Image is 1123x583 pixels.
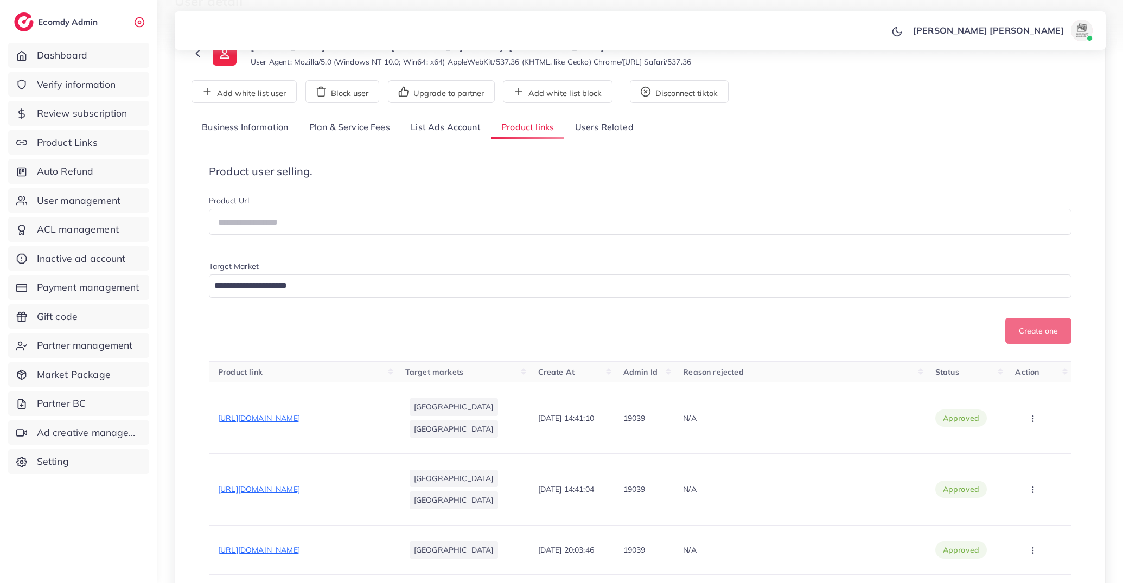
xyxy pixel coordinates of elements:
a: [PERSON_NAME] [PERSON_NAME]avatar [907,20,1097,41]
span: [URL][DOMAIN_NAME] [218,413,300,423]
a: Payment management [8,275,149,300]
button: Block user [305,80,379,103]
li: [GEOGRAPHIC_DATA] [410,491,498,509]
span: [URL][DOMAIN_NAME] [218,545,300,555]
img: logo [14,12,34,31]
a: Users Related [564,116,643,139]
li: [GEOGRAPHIC_DATA] [410,470,498,487]
span: Inactive ad account [37,252,126,266]
span: Setting [37,454,69,469]
h2: Ecomdy Admin [38,17,100,27]
span: Target markets [405,367,463,377]
span: approved [943,484,979,495]
span: Market Package [37,368,111,382]
a: logoEcomdy Admin [14,12,100,31]
p: [PERSON_NAME] [PERSON_NAME] [913,24,1064,37]
a: Market Package [8,362,149,387]
a: Product Links [8,130,149,155]
button: Create one [1005,318,1071,344]
a: Auto Refund [8,159,149,184]
span: Action [1015,367,1039,377]
a: Partner BC [8,391,149,416]
a: User management [8,188,149,213]
img: avatar [1071,20,1093,41]
p: 19039 [623,412,646,425]
h4: Product user selling. [209,165,1071,178]
label: Target Market [209,261,259,272]
span: Verify information [37,78,116,92]
button: Add white list user [192,80,297,103]
a: Ad creative management [8,420,149,445]
a: List Ads Account [400,116,491,139]
span: N/A [683,484,696,494]
li: [GEOGRAPHIC_DATA] [410,398,498,415]
a: Gift code [8,304,149,329]
p: [DATE] 20:03:46 [538,543,594,556]
p: [DATE] 14:41:04 [538,483,594,496]
span: User management [37,194,120,208]
a: Setting [8,449,149,474]
span: ACL management [37,222,119,236]
a: Inactive ad account [8,246,149,271]
a: Business Information [192,116,299,139]
span: Dashboard [37,48,87,62]
a: Review subscription [8,101,149,126]
button: Add white list block [503,80,612,103]
span: Auto Refund [37,164,94,178]
span: Admin Id [623,367,658,377]
span: Ad creative management [37,426,141,440]
span: Partner BC [37,396,86,411]
button: Disconnect tiktok [630,80,729,103]
label: Product Url [209,195,249,206]
a: Product links [491,116,564,139]
a: Plan & Service Fees [299,116,400,139]
small: User Agent: Mozilla/5.0 (Windows NT 10.0; Win64; x64) AppleWebKit/537.36 (KHTML, like Gecko) Chro... [251,56,691,67]
a: ACL management [8,217,149,242]
p: 19039 [623,543,646,556]
span: Gift code [37,310,78,324]
a: Dashboard [8,43,149,68]
input: Search for option [210,278,1057,294]
span: approved [943,544,979,555]
div: Search for option [209,274,1071,298]
span: approved [943,413,979,424]
a: Verify information [8,72,149,97]
button: Upgrade to partner [388,80,495,103]
span: Create At [538,367,575,377]
li: [GEOGRAPHIC_DATA] [410,541,498,559]
p: 19039 [623,483,646,496]
span: [URL][DOMAIN_NAME] [218,484,300,494]
a: Partner management [8,333,149,358]
span: Reason rejected [683,367,743,377]
li: [GEOGRAPHIC_DATA] [410,420,498,438]
span: Payment management [37,280,139,294]
p: [DATE] 14:41:10 [538,412,594,425]
span: Product Links [37,136,98,150]
span: N/A [683,545,696,555]
span: Product link [218,367,263,377]
span: N/A [683,413,696,423]
span: Status [935,367,959,377]
span: Partner management [37,338,133,353]
span: Review subscription [37,106,127,120]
